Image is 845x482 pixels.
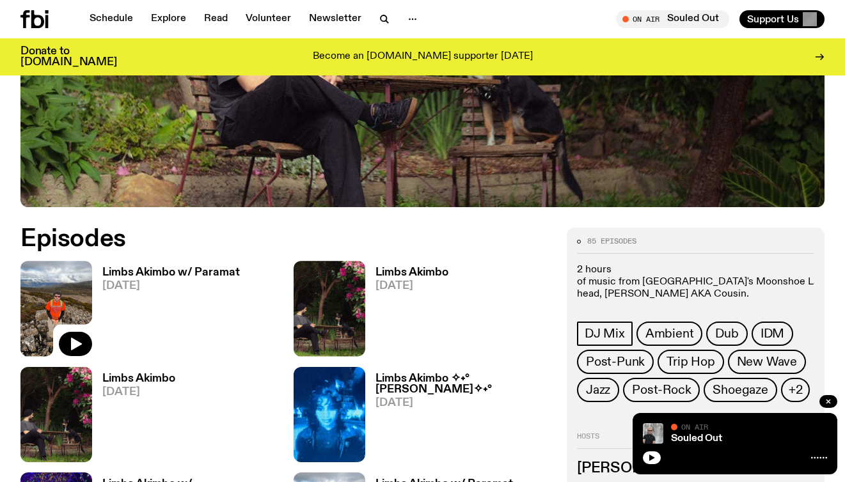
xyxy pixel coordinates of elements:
[196,10,235,28] a: Read
[375,373,551,395] h3: Limbs Akimbo ✧˖°[PERSON_NAME]✧˖°
[143,10,194,28] a: Explore
[658,350,723,374] a: Trip Hop
[92,373,175,462] a: Limbs Akimbo[DATE]
[577,264,814,301] p: 2 hours of music from [GEOGRAPHIC_DATA]'s Moonshoe Label head, [PERSON_NAME] AKA Cousin.
[671,433,722,444] a: Souled Out
[375,398,551,408] span: [DATE]
[577,378,619,402] a: Jazz
[587,238,636,245] span: 85 episodes
[577,350,654,374] a: Post-Punk
[102,373,175,384] h3: Limbs Akimbo
[238,10,299,28] a: Volunteer
[586,355,645,369] span: Post-Punk
[616,10,729,28] button: On AirSouled Out
[102,281,240,292] span: [DATE]
[728,350,806,374] a: New Wave
[632,383,691,397] span: Post-Rock
[704,378,777,402] a: Shoegaze
[715,327,738,341] span: Dub
[313,51,533,63] p: Become an [DOMAIN_NAME] supporter [DATE]
[365,373,551,462] a: Limbs Akimbo ✧˖°[PERSON_NAME]✧˖°[DATE]
[82,10,141,28] a: Schedule
[375,281,448,292] span: [DATE]
[577,462,814,476] h3: [PERSON_NAME] Fester
[102,387,175,398] span: [DATE]
[636,322,703,346] a: Ambient
[92,267,240,356] a: Limbs Akimbo w/ Paramat[DATE]
[301,10,369,28] a: Newsletter
[20,367,92,462] img: Jackson sits at an outdoor table, legs crossed and gazing at a black and brown dog also sitting a...
[20,228,551,251] h2: Episodes
[789,383,803,397] span: +2
[585,327,625,341] span: DJ Mix
[752,322,793,346] a: IDM
[737,355,797,369] span: New Wave
[577,322,633,346] a: DJ Mix
[365,267,448,356] a: Limbs Akimbo[DATE]
[761,327,784,341] span: IDM
[643,423,663,444] img: Stephen looks directly at the camera, wearing a black tee, black sunglasses and headphones around...
[20,46,117,68] h3: Donate to [DOMAIN_NAME]
[586,383,610,397] span: Jazz
[375,267,448,278] h3: Limbs Akimbo
[713,383,768,397] span: Shoegaze
[706,322,747,346] a: Dub
[645,327,694,341] span: Ambient
[781,378,810,402] button: +2
[623,378,700,402] a: Post-Rock
[577,433,814,448] h2: Hosts
[739,10,825,28] button: Support Us
[667,355,715,369] span: Trip Hop
[681,423,708,431] span: On Air
[102,267,240,278] h3: Limbs Akimbo w/ Paramat
[294,261,365,356] img: Jackson sits at an outdoor table, legs crossed and gazing at a black and brown dog also sitting a...
[747,13,799,25] span: Support Us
